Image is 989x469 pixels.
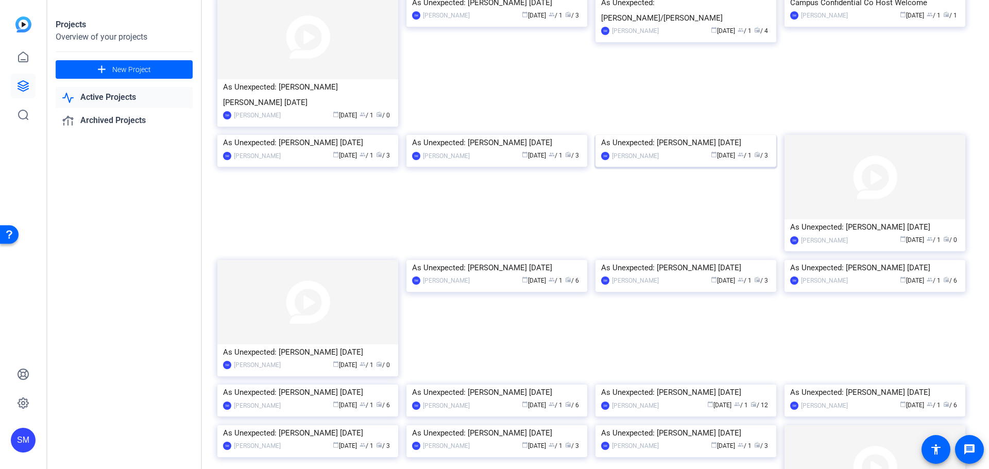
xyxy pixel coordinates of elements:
span: / 3 [565,12,579,19]
span: calendar_today [522,11,528,18]
span: [DATE] [522,402,546,409]
div: SM [412,11,420,20]
span: [DATE] [522,12,546,19]
div: SM [790,402,798,410]
button: New Project [56,60,193,79]
div: SM [601,276,609,285]
span: calendar_today [333,442,339,448]
div: As Unexpected: [PERSON_NAME] [DATE] [601,385,771,400]
span: / 1 [927,277,941,284]
span: radio [376,151,382,158]
span: [DATE] [900,277,924,284]
span: / 4 [754,27,768,34]
span: [DATE] [333,402,357,409]
span: / 6 [943,402,957,409]
span: radio [565,11,571,18]
div: Overview of your projects [56,31,193,43]
span: [DATE] [522,277,546,284]
div: As Unexpected: [PERSON_NAME] [DATE] [223,425,393,441]
div: As Unexpected: [PERSON_NAME] [DATE] [790,385,960,400]
span: / 1 [943,12,957,19]
span: group [927,236,933,242]
div: As Unexpected: [PERSON_NAME] [DATE] [412,260,582,275]
span: group [738,276,744,283]
div: SM [11,428,36,453]
span: group [927,11,933,18]
span: calendar_today [522,401,528,407]
span: calendar_today [333,111,339,117]
span: [DATE] [711,442,735,449]
span: / 6 [376,402,390,409]
span: group [360,151,366,158]
span: group [360,401,366,407]
div: SM [412,276,420,285]
div: SM [790,276,798,285]
div: As Unexpected: [PERSON_NAME] [DATE] [223,385,393,400]
span: radio [754,27,760,33]
span: / 1 [927,236,941,244]
span: calendar_today [522,151,528,158]
span: calendar_today [711,276,717,283]
div: [PERSON_NAME] [423,441,470,451]
mat-icon: add [95,63,108,76]
span: / 6 [565,402,579,409]
div: SM [223,442,231,450]
span: / 1 [549,12,562,19]
div: As Unexpected: [PERSON_NAME] [DATE] [223,135,393,150]
span: group [927,276,933,283]
span: radio [376,442,382,448]
div: As Unexpected: [PERSON_NAME] [DATE] [601,260,771,275]
div: [PERSON_NAME] [234,441,281,451]
span: / 1 [360,442,373,449]
span: / 3 [754,442,768,449]
span: group [549,151,555,158]
div: SM [790,11,798,20]
span: / 1 [738,152,752,159]
span: / 12 [751,402,768,409]
span: calendar_today [707,401,713,407]
span: calendar_today [333,361,339,367]
span: [DATE] [900,402,924,409]
div: SM [412,442,420,450]
span: / 1 [360,152,373,159]
span: radio [943,401,949,407]
mat-icon: message [963,443,976,456]
div: As Unexpected: [PERSON_NAME] [DATE] [412,135,582,150]
mat-icon: accessibility [930,443,942,456]
div: SM [223,152,231,160]
span: radio [754,151,760,158]
span: group [360,442,366,448]
div: [PERSON_NAME] [423,151,470,161]
div: [PERSON_NAME] [234,401,281,411]
div: [PERSON_NAME] [801,10,848,21]
span: group [360,361,366,367]
span: calendar_today [333,151,339,158]
div: SM [790,236,798,245]
span: [DATE] [333,361,357,369]
span: group [738,27,744,33]
div: As Unexpected: [PERSON_NAME] [DATE] [412,385,582,400]
div: [PERSON_NAME] [234,110,281,120]
div: [PERSON_NAME] [801,401,848,411]
span: [DATE] [333,112,357,119]
span: [DATE] [522,442,546,449]
div: [PERSON_NAME] [612,441,659,451]
span: radio [943,11,949,18]
span: [DATE] [900,236,924,244]
span: / 0 [376,112,390,119]
span: radio [943,236,949,242]
div: Projects [56,19,193,31]
div: SM [601,402,609,410]
div: As Unexpected: [PERSON_NAME] [PERSON_NAME] [DATE] [223,79,393,110]
span: [DATE] [707,402,731,409]
span: / 3 [376,152,390,159]
div: [PERSON_NAME] [234,151,281,161]
span: / 1 [360,402,373,409]
span: radio [754,276,760,283]
a: Active Projects [56,87,193,108]
div: SM [601,442,609,450]
span: / 3 [565,442,579,449]
span: radio [565,442,571,448]
span: [DATE] [333,442,357,449]
span: / 1 [360,361,373,369]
